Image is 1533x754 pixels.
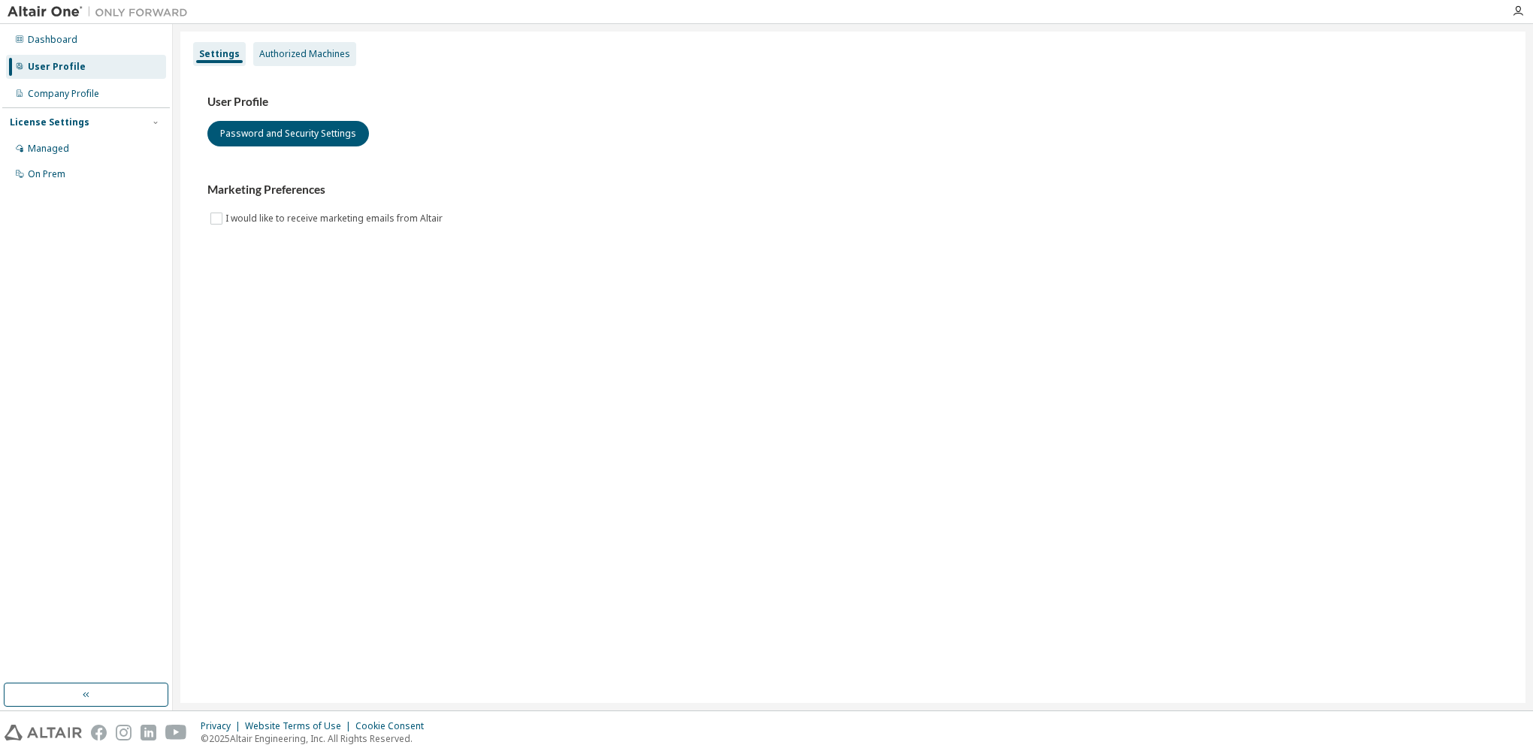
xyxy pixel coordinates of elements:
[5,725,82,740] img: altair_logo.svg
[355,720,433,732] div: Cookie Consent
[28,88,99,100] div: Company Profile
[165,725,187,740] img: youtube.svg
[141,725,156,740] img: linkedin.svg
[207,121,369,146] button: Password and Security Settings
[245,720,355,732] div: Website Terms of Use
[199,48,240,60] div: Settings
[201,720,245,732] div: Privacy
[116,725,132,740] img: instagram.svg
[28,143,69,155] div: Managed
[207,182,1498,198] h3: Marketing Preferences
[10,116,89,128] div: License Settings
[28,168,65,180] div: On Prem
[207,95,1498,110] h3: User Profile
[91,725,107,740] img: facebook.svg
[259,48,350,60] div: Authorized Machines
[28,34,77,46] div: Dashboard
[28,61,86,73] div: User Profile
[225,210,446,228] label: I would like to receive marketing emails from Altair
[201,732,433,745] p: © 2025 Altair Engineering, Inc. All Rights Reserved.
[8,5,195,20] img: Altair One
